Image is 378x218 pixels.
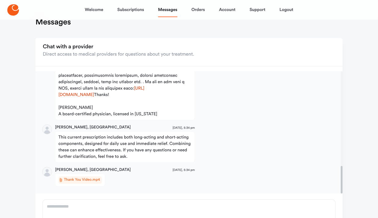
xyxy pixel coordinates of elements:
h1: Messages [35,17,71,27]
div: Chat with a provider [43,43,194,51]
a: Orders [191,2,205,17]
strong: [PERSON_NAME], [GEOGRAPHIC_DATA] [55,124,131,131]
a: Welcome [85,2,103,17]
a: Logout [280,2,293,17]
img: Doctor's avatar [43,167,52,176]
span: [DATE], 5:34 pm [172,168,195,173]
span: [DATE], 5:34 pm [172,126,195,131]
strong: [PERSON_NAME], [GEOGRAPHIC_DATA] [55,167,131,173]
span: This current prescription includes both long-acting and short-acting components, designed for dai... [58,134,191,160]
img: Doctor's avatar [43,125,52,134]
a: Thank You Video.mp4 [58,176,102,184]
a: Account [219,2,235,17]
div: Direct access to medical providers for questions about your treatment. [43,51,194,58]
a: Messages [158,2,177,17]
a: Support [250,2,265,17]
a: Subscriptions [117,2,144,17]
span: Thank You Video.mp4 [64,177,100,183]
